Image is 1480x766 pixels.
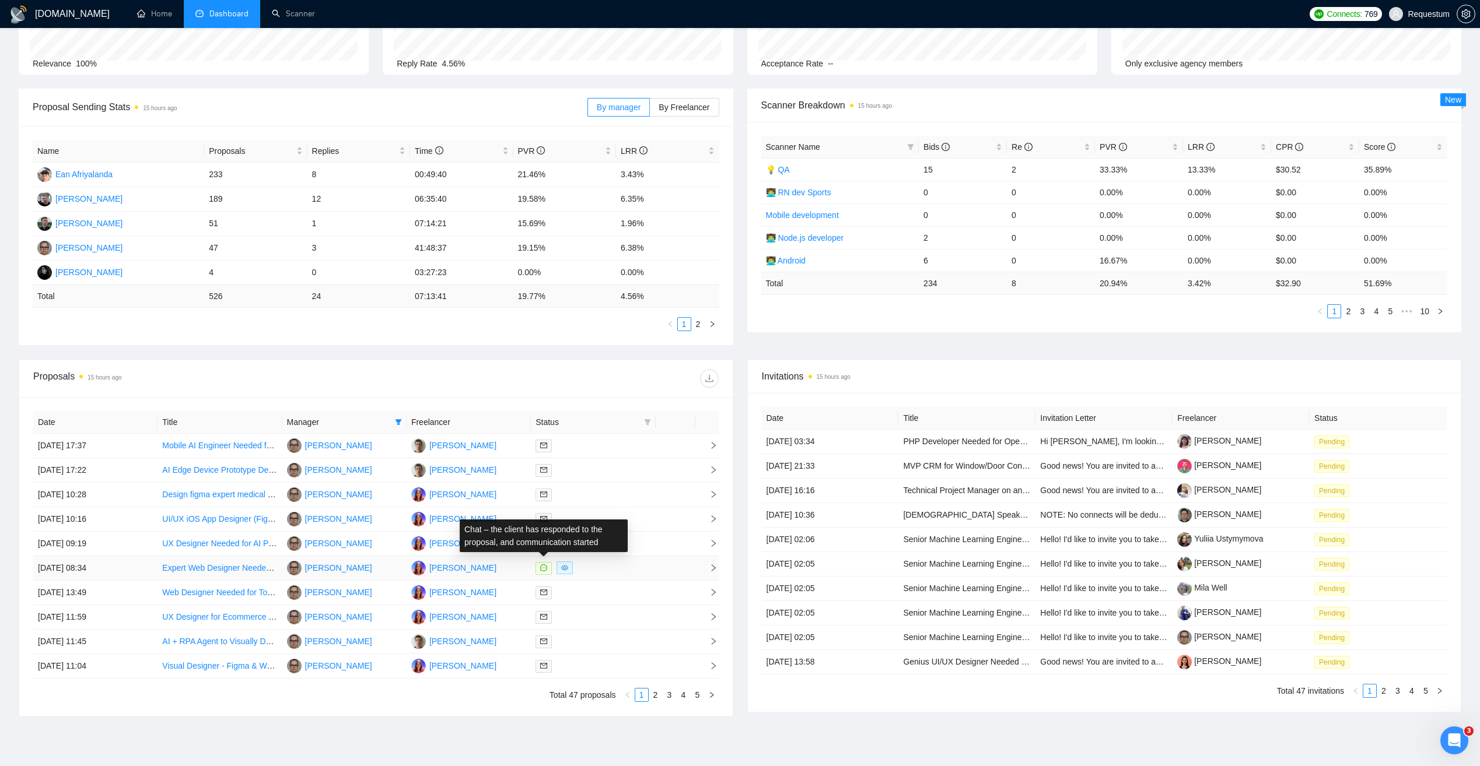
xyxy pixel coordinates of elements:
[1387,143,1395,151] span: info-circle
[597,103,641,112] span: By manager
[903,657,1098,666] a: Genius UI/UX Designer Needed for Innovative Project
[903,559,1235,568] a: Senior Machine Learning Engineer Python Backend Production Algorithms & Data Pipelines
[9,5,28,24] img: logo
[700,369,719,388] button: download
[287,538,372,547] a: IK[PERSON_NAME]
[37,218,123,227] a: AS[PERSON_NAME]
[1397,304,1416,318] span: •••
[162,563,476,572] a: Expert Web Designer Needed for Modern and Sleek Mobile-Friendly Website with Blog
[143,105,177,111] time: 15 hours ago
[540,589,547,596] span: mail
[1177,459,1192,473] img: c1eXUdwHc_WaOcbpPFtMJupqop6zdMumv1o7qBBEoYRQ7Y2b-PMuosOa1Pnj0gGm9V
[1024,143,1033,151] span: info-circle
[616,187,719,212] td: 6.35%
[55,266,123,279] div: [PERSON_NAME]
[393,413,404,431] span: filter
[1355,304,1369,318] li: 3
[305,659,372,672] div: [PERSON_NAME]
[410,187,513,212] td: 06:35:40
[1119,143,1127,151] span: info-circle
[1183,158,1271,181] td: 13.33%
[1314,533,1349,546] span: Pending
[55,241,123,254] div: [PERSON_NAME]
[659,103,709,112] span: By Freelancer
[639,146,648,154] span: info-circle
[272,9,315,19] a: searchScanner
[701,374,718,383] span: download
[429,586,496,599] div: [PERSON_NAME]
[287,489,372,498] a: IK[PERSON_NAME]
[162,612,370,621] a: UX Designer for Ecommerce Website - [DOMAIN_NAME]
[287,563,372,572] a: IK[PERSON_NAME]
[1364,8,1377,20] span: 769
[195,9,204,17] span: dashboard
[677,317,691,331] li: 1
[903,486,1075,495] a: Technical Project Manager on an ongoing basis
[903,437,1099,446] a: PHP Developer Needed for OpenEMR Enhancements
[1457,9,1475,19] span: setting
[1177,461,1261,470] a: [PERSON_NAME]
[287,612,372,621] a: IK[PERSON_NAME]
[287,440,372,449] a: IK[PERSON_NAME]
[1177,532,1192,547] img: c1A1YXFeW4rKCAx-3xl3nEKVNEBJ_N0qy65txT_64hSqlygI7RcR1kUJ3D92sJ_NJl
[642,413,653,431] span: filter
[37,216,52,231] img: AS
[513,187,616,212] td: 19.58%
[307,187,410,212] td: 12
[1436,687,1443,694] span: right
[766,188,831,197] a: 👨‍💻 RN dev Sports
[635,688,649,702] li: 1
[287,634,302,649] img: IK
[429,561,496,574] div: [PERSON_NAME]
[616,212,719,236] td: 1.96%
[37,169,113,178] a: EAEan Afriyalanda
[411,538,496,547] a: IP[PERSON_NAME]
[903,461,1314,470] a: MVP CRM for Window/Door Contractors (Quoting • E-Sign • [GEOGRAPHIC_DATA] • Scheduling • Commissi...
[435,146,443,154] span: info-circle
[1314,510,1354,519] a: Pending
[1391,684,1405,698] li: 3
[903,584,1235,593] a: Senior Machine Learning Engineer Python Backend Production Algorithms & Data Pipelines
[1177,483,1192,498] img: c1mZwmIHZG2KEmQqZQ_J48Yl5X5ZOMWHBVb3CNtI1NpqgoZ09pOab8XDaQeGcrBnRG
[305,635,372,648] div: [PERSON_NAME]
[649,688,662,701] a: 2
[37,194,123,203] a: VL[PERSON_NAME]
[1445,95,1461,104] span: New
[1464,726,1474,736] span: 3
[1314,558,1349,571] span: Pending
[1457,5,1475,23] button: setting
[709,321,716,328] span: right
[1405,684,1419,698] li: 4
[616,163,719,187] td: 3.43%
[415,146,443,156] span: Time
[1314,509,1349,522] span: Pending
[1457,9,1475,19] a: setting
[287,465,372,474] a: IK[PERSON_NAME]
[677,688,691,702] li: 4
[1363,684,1377,698] li: 1
[55,168,113,181] div: Ean Afriyalanda
[1177,557,1192,571] img: c1MyE9vue34k_ZVeLy9Jl4vS4-r2SKSAwhezICMUMHv-l6mz2C5d2_lDkf6FDj-Q03
[429,463,496,476] div: [PERSON_NAME]
[540,564,547,571] span: message
[33,59,71,68] span: Relevance
[162,661,380,670] a: Visual Designer - Figma & Wordpress Expert (UI/UX Mobile)
[429,512,496,525] div: [PERSON_NAME]
[692,318,705,331] a: 2
[411,514,496,523] a: IP[PERSON_NAME]
[411,660,496,670] a: IP[PERSON_NAME]
[204,140,307,163] th: Proposals
[1314,657,1354,666] a: Pending
[1314,435,1349,448] span: Pending
[513,212,616,236] td: 15.69%
[691,688,705,702] li: 5
[1384,305,1397,318] a: 5
[1271,181,1359,203] td: $0.00
[287,536,302,551] img: IK
[1391,684,1404,697] a: 3
[858,103,892,109] time: 15 hours ago
[287,660,372,670] a: IK[PERSON_NAME]
[410,212,513,236] td: 07:14:21
[1314,484,1349,497] span: Pending
[540,613,547,620] span: mail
